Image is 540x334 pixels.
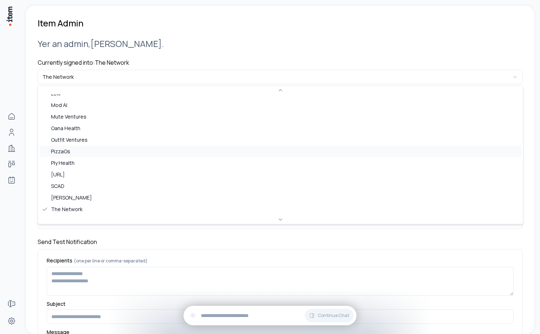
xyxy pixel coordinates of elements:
[51,102,67,109] span: Mod AI
[51,114,87,121] span: Mute Ventures
[51,171,65,179] span: [URL]
[51,206,83,213] span: The Network
[51,160,75,167] span: Ply Health
[51,125,80,132] span: Oana Health
[51,148,70,155] span: PizzaOs
[51,183,64,190] span: SCAD
[51,194,92,202] span: [PERSON_NAME]
[51,137,88,144] span: Outfit Ventures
